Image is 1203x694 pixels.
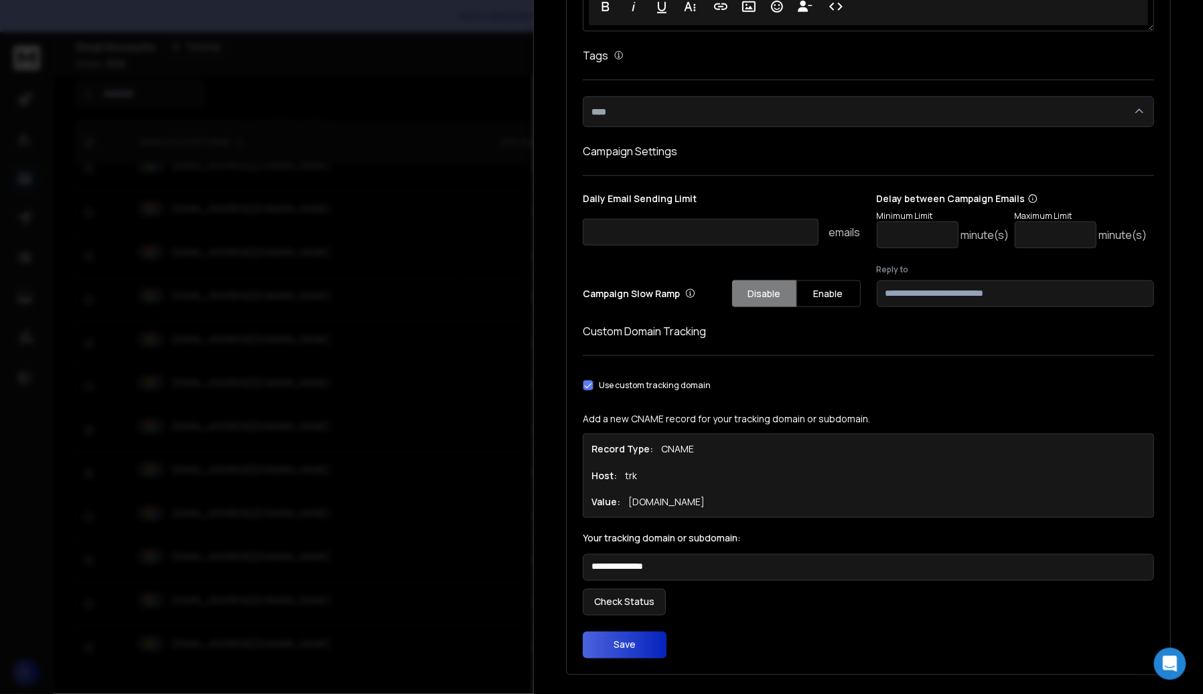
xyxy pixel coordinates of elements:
p: CNAME [661,442,694,456]
p: Daily Email Sending Limit [583,192,861,211]
p: minute(s) [1099,227,1147,243]
p: Add a new CNAME record for your tracking domain or subdomain. [583,412,1154,426]
p: emails [829,224,861,240]
p: minute(s) [961,227,1009,243]
h1: Campaign Settings [583,143,1154,159]
h1: Value: [591,496,620,509]
button: Save [583,632,666,659]
label: Your tracking domain or subdomain: [583,534,1154,543]
h1: Record Type: [591,442,653,456]
div: Open Intercom Messenger [1154,648,1186,680]
label: Use custom tracking domain [599,380,711,391]
p: trk [625,469,637,483]
button: Enable [796,280,861,307]
h1: Host: [591,469,617,483]
button: Check Status [583,589,666,616]
h1: Tags [583,48,608,64]
p: Delay between Campaign Emails [877,192,1147,205]
button: Disable [732,280,796,307]
p: Maximum Limit [1015,211,1147,222]
p: Campaign Slow Ramp [583,287,695,300]
p: Minimum Limit [877,211,1009,222]
label: Reply to [877,264,1155,275]
p: [DOMAIN_NAME] [628,496,705,509]
h1: Custom Domain Tracking [583,323,1154,339]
